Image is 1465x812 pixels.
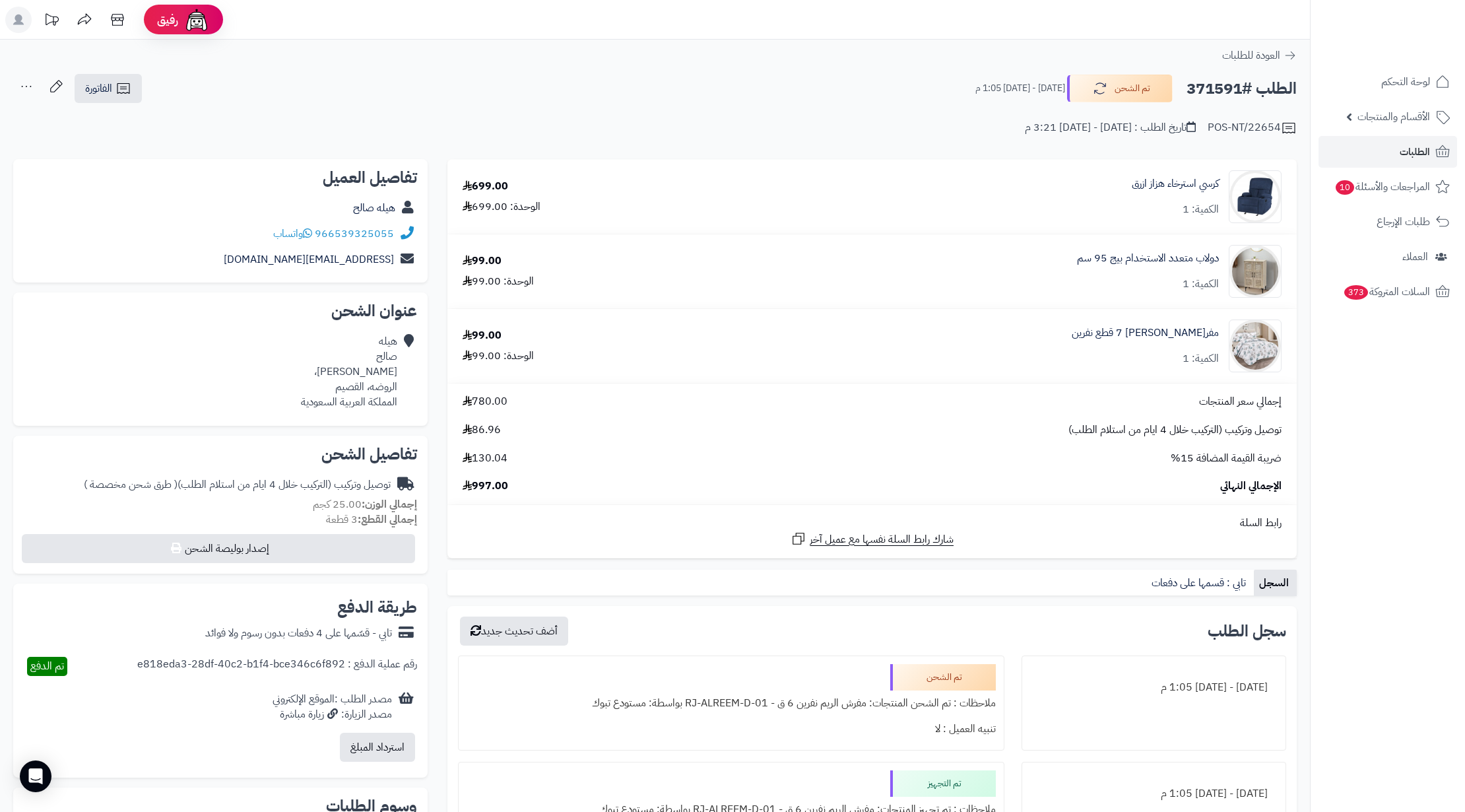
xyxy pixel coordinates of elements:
img: ai-face.png [183,7,210,33]
span: الإجمالي النهائي [1220,479,1282,494]
a: مفر[PERSON_NAME] 7 قطع نفرين [1072,325,1219,341]
span: السلات المتروكة [1343,283,1430,301]
a: تابي : قسمها على دفعات [1146,570,1254,596]
small: 25.00 كجم [313,496,417,512]
div: تنبيه العميل : لا [467,716,996,742]
img: logo-2.png [1375,37,1452,65]
div: POS-NT/22654 [1208,120,1297,136]
div: رابط السلة [453,516,1291,531]
img: 1751781766-220605010580-90x90.jpg [1229,245,1281,298]
div: 699.00 [463,179,508,194]
div: [DATE] - [DATE] 1:05 م [1030,781,1278,807]
div: هيله صالح [PERSON_NAME]، الروضه، القصيم المملكة العربية السعودية [301,334,397,409]
span: 130.04 [463,451,507,466]
div: 99.00 [463,254,502,269]
h3: سجل الطلب [1208,623,1286,639]
div: تم التجهيز [890,770,996,797]
span: الأقسام والمنتجات [1357,108,1430,126]
a: العملاء [1318,241,1457,273]
span: الفاتورة [85,81,112,96]
span: لوحة التحكم [1381,73,1430,91]
span: ( طرق شحن مخصصة ) [84,477,178,492]
h2: تفاصيل الشحن [24,446,417,462]
a: السجل [1254,570,1297,596]
span: 10 [1336,180,1354,195]
a: طلبات الإرجاع [1318,206,1457,238]
span: تم الدفع [30,658,64,674]
a: تحديثات المنصة [35,7,68,36]
img: 1752907301-1-90x90.jpg [1229,320,1281,372]
span: توصيل وتركيب (التركيب خلال 4 ايام من استلام الطلب) [1068,423,1282,438]
strong: إجمالي الوزن: [362,496,417,512]
div: ملاحظات : تم الشحن المنتجات: مفرش الريم نفرين 6 ق - RJ-ALREEM-D-01 بواسطة: مستودع تبوك [467,691,996,716]
div: مصدر الطلب :الموقع الإلكتروني [273,692,392,722]
span: إجمالي سعر المنتجات [1199,394,1282,409]
div: الكمية: 1 [1183,277,1219,292]
small: [DATE] - [DATE] 1:05 م [975,82,1065,95]
div: توصيل وتركيب (التركيب خلال 4 ايام من استلام الطلب) [84,477,391,492]
span: طلبات الإرجاع [1377,213,1430,231]
small: 3 قطعة [326,512,417,527]
a: الطلبات [1318,136,1457,168]
div: 99.00 [463,328,502,343]
div: الوحدة: 99.00 [463,274,534,289]
div: رقم عملية الدفع : e818eda3-28df-40c2-b1f4-bce346c6f892 [137,657,417,676]
span: العودة للطلبات [1222,48,1280,63]
h2: عنوان الشحن [24,303,417,319]
div: مصدر الزيارة: زيارة مباشرة [273,707,392,722]
button: أضف تحديث جديد [460,617,568,646]
strong: إجمالي القطع: [358,512,417,527]
a: هيله صالح [353,200,395,216]
span: العملاء [1402,248,1428,266]
span: ضريبة القيمة المضافة 15% [1171,451,1282,466]
div: [DATE] - [DATE] 1:05 م [1030,675,1278,700]
a: المراجعات والأسئلة10 [1318,171,1457,203]
a: كرسي استرخاء هزاز ازرق [1132,176,1219,191]
button: استرداد المبلغ [340,733,415,762]
a: دولاب متعدد الاستخدام بيج 95 سم [1077,251,1219,266]
div: تابي - قسّمها على 4 دفعات بدون رسوم ولا فوائد [205,626,392,641]
button: تم الشحن [1067,75,1173,102]
span: رفيق [157,12,178,28]
span: شارك رابط السلة نفسها مع عميل آخر [810,532,954,547]
div: الكمية: 1 [1183,202,1219,217]
a: [EMAIL_ADDRESS][DOMAIN_NAME] [224,252,394,267]
a: واتساب [273,226,312,242]
h2: الطلب #371591 [1187,75,1297,102]
div: الوحدة: 99.00 [463,349,534,364]
span: 997.00 [463,479,508,494]
a: 966539325055 [315,226,394,242]
a: السلات المتروكة373 [1318,276,1457,308]
span: 86.96 [463,423,501,438]
div: تم الشحن [890,664,996,691]
h2: طريقة الدفع [337,599,417,615]
img: 1738148062-110102050051-90x90.jpg [1229,170,1281,223]
a: العودة للطلبات [1222,48,1297,63]
a: لوحة التحكم [1318,66,1457,98]
span: 373 [1344,285,1368,300]
span: الطلبات [1400,143,1430,161]
span: المراجعات والأسئلة [1334,178,1430,196]
h2: تفاصيل العميل [24,170,417,186]
a: شارك رابط السلة نفسها مع عميل آخر [791,531,954,547]
div: تاريخ الطلب : [DATE] - [DATE] 3:21 م [1025,120,1196,135]
div: الوحدة: 699.00 [463,199,540,215]
span: 780.00 [463,394,507,409]
button: إصدار بوليصة الشحن [22,534,415,563]
a: الفاتورة [75,74,142,103]
div: Open Intercom Messenger [20,761,51,792]
div: الكمية: 1 [1183,351,1219,366]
